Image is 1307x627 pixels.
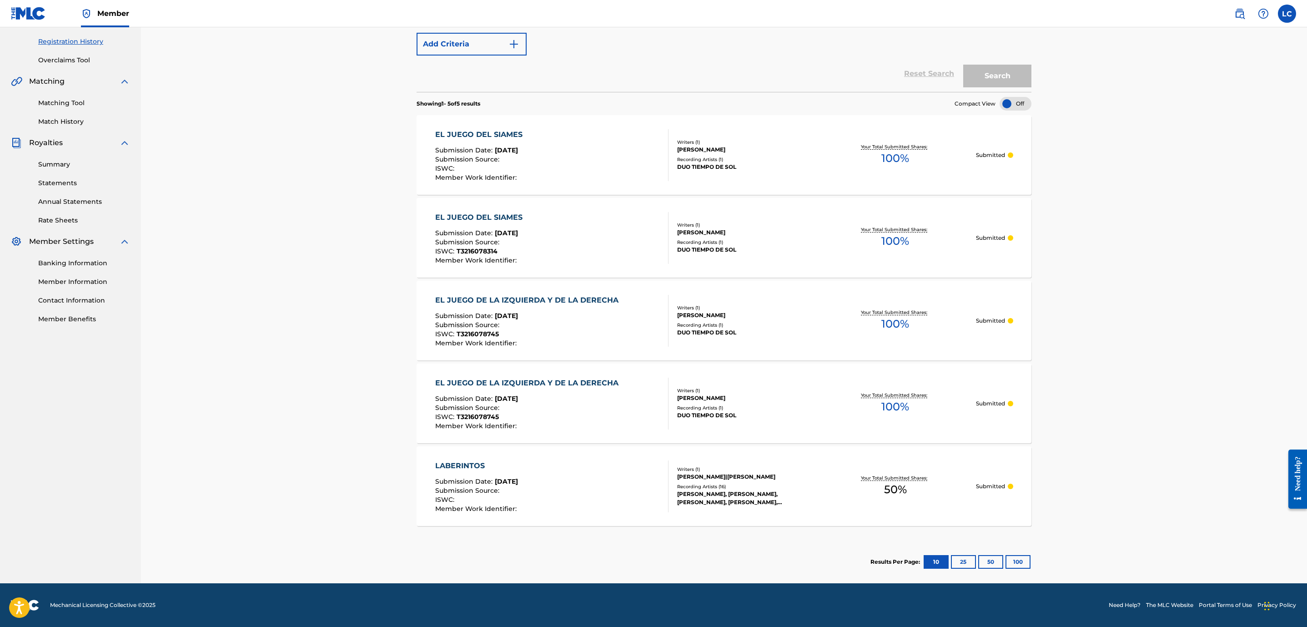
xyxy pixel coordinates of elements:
img: Member Settings [11,236,22,247]
div: Writers ( 1 ) [677,466,814,473]
span: Matching [29,76,65,87]
a: EL JUEGO DEL SIAMESSubmission Date:[DATE]Submission Source:ISWC:T3216078314Member Work Identifier... [417,198,1031,278]
span: Royalties [29,137,63,148]
span: Submission Source : [435,404,502,412]
p: Submitted [976,234,1005,242]
div: Writers ( 1 ) [677,139,814,146]
p: Your Total Submitted Shares: [861,226,930,233]
span: 50 % [884,481,907,498]
a: Need Help? [1109,601,1141,609]
p: Submitted [976,399,1005,408]
div: Recording Artists ( 1 ) [677,239,814,246]
a: Overclaims Tool [38,56,130,65]
div: DUO TIEMPO DE SOL [677,329,814,337]
p: Submitted [976,151,1005,159]
span: Submission Date : [435,146,495,154]
span: 100 % [881,316,909,332]
p: Submitted [976,317,1005,325]
div: Recording Artists ( 1 ) [677,322,814,329]
span: [DATE] [495,146,518,154]
img: Top Rightsholder [81,8,92,19]
div: Recording Artists ( 16 ) [677,483,814,490]
div: [PERSON_NAME]|[PERSON_NAME] [677,473,814,481]
span: [DATE] [495,394,518,403]
button: 50 [978,555,1003,569]
span: [DATE] [495,312,518,320]
div: Recording Artists ( 1 ) [677,156,814,163]
div: [PERSON_NAME] [677,146,814,154]
img: Royalties [11,137,22,148]
a: Portal Terms of Use [1199,601,1252,609]
a: Summary [38,160,130,169]
iframe: Chat Widget [1262,583,1307,627]
span: Member Work Identifier : [435,422,519,430]
span: [DATE] [495,477,518,485]
a: Registration History [38,37,130,46]
div: Help [1254,5,1272,23]
div: Drag [1264,592,1270,620]
form: Search Form [417,5,1031,92]
div: [PERSON_NAME] [677,311,814,319]
a: Public Search [1231,5,1249,23]
p: Your Total Submitted Shares: [861,392,930,399]
a: The MLC Website [1146,601,1193,609]
p: Results Per Page: [870,558,922,566]
span: Compact View [955,100,995,108]
span: Member Work Identifier : [435,256,519,264]
span: 100 % [881,233,909,249]
div: DUO TIEMPO DE SOL [677,411,814,420]
img: expand [119,236,130,247]
span: Submission Date : [435,477,495,485]
span: Submission Source : [435,155,502,163]
div: [PERSON_NAME], [PERSON_NAME], [PERSON_NAME], [PERSON_NAME], [PERSON_NAME], [PERSON_NAME], [PERSON... [677,490,814,506]
div: Writers ( 1 ) [677,387,814,394]
img: expand [119,137,130,148]
img: logo [11,600,39,611]
div: EL JUEGO DE LA IZQUIERDA Y DE LA DERECHA [435,378,623,389]
div: DUO TIEMPO DE SOL [677,163,814,171]
button: 100 [1005,555,1031,569]
button: 25 [951,555,976,569]
span: Submission Source : [435,486,502,495]
div: LABERINTOS [435,460,519,471]
div: User Menu [1278,5,1296,23]
span: 100 % [881,399,909,415]
a: EL JUEGO DE LA IZQUIERDA Y DE LA DERECHASubmission Date:[DATE]Submission Source:ISWC:T3216078745M... [417,364,1031,443]
a: Privacy Policy [1257,601,1296,609]
span: Member Work Identifier : [435,173,519,182]
span: ISWC : [435,496,457,504]
div: [PERSON_NAME] [677,228,814,237]
a: Matching Tool [38,98,130,108]
div: Writers ( 1 ) [677,222,814,228]
img: MLC Logo [11,7,46,20]
a: LABERINTOSSubmission Date:[DATE]Submission Source:ISWC:Member Work Identifier:Writers (1)[PERSON_... [417,446,1031,526]
p: Submitted [976,482,1005,490]
a: EL JUEGO DE LA IZQUIERDA Y DE LA DERECHASubmission Date:[DATE]Submission Source:ISWC:T3216078745M... [417,281,1031,360]
span: Member Work Identifier : [435,339,519,347]
div: EL JUEGO DEL SIAMES [435,129,527,140]
span: Mechanical Licensing Collective © 2025 [50,601,156,609]
span: 100 % [881,150,909,167]
span: [DATE] [495,229,518,237]
div: EL JUEGO DEL SIAMES [435,212,527,223]
a: Member Benefits [38,314,130,324]
div: EL JUEGO DE LA IZQUIERDA Y DE LA DERECHA [435,295,623,306]
p: Your Total Submitted Shares: [861,475,930,481]
a: EL JUEGO DEL SIAMESSubmission Date:[DATE]Submission Source:ISWC:Member Work Identifier:Writers (1... [417,115,1031,195]
div: Recording Artists ( 1 ) [677,405,814,411]
a: Contact Information [38,296,130,305]
button: 10 [924,555,949,569]
span: Member Settings [29,236,94,247]
span: Submission Source : [435,321,502,329]
span: T3216078314 [457,247,498,255]
span: Submission Date : [435,312,495,320]
a: Statements [38,178,130,188]
img: expand [119,76,130,87]
span: Submission Date : [435,229,495,237]
a: Annual Statements [38,197,130,207]
span: T3216078745 [457,413,499,421]
span: ISWC : [435,413,457,421]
